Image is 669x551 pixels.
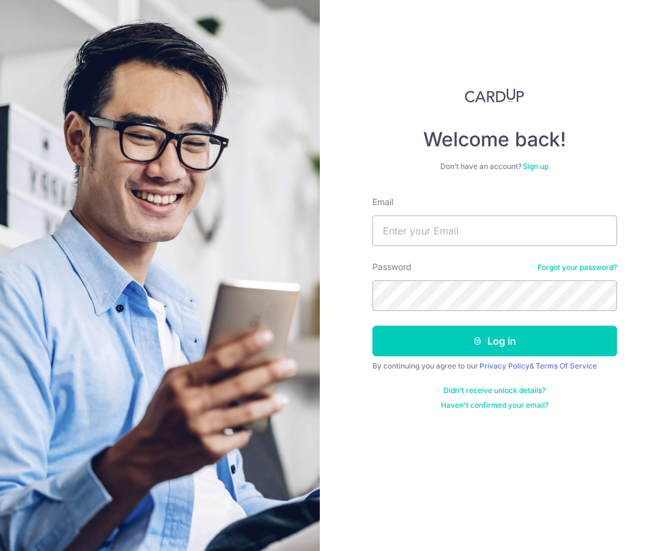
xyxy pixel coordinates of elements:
[372,162,617,171] div: Don’t have an account?
[372,361,617,371] div: By continuing you agree to our &
[372,261,412,273] label: Password
[523,162,549,171] a: Sign up
[372,216,617,246] input: Enter your Email
[538,263,617,272] a: Forgot your password?
[465,88,525,103] img: CardUp Logo
[443,386,545,395] a: Didn't receive unlock details?
[372,127,617,152] h4: Welcome back!
[372,326,617,356] button: Log in
[372,196,393,208] label: Email
[479,361,530,370] a: Privacy Policy
[441,400,549,410] a: Haven't confirmed your email?
[536,361,597,370] a: Terms Of Service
